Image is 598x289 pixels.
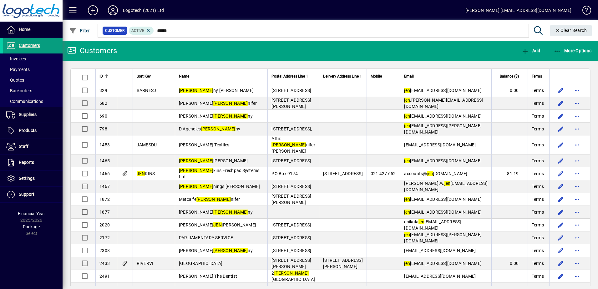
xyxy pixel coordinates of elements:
span: 582 [99,101,107,106]
span: 1877 [99,210,110,215]
button: More options [572,111,582,121]
span: Terms [532,73,542,80]
span: [STREET_ADDRESS][PERSON_NAME] [271,258,311,269]
em: jen [404,210,410,215]
em: jen [444,181,450,186]
span: [PERSON_NAME] [179,158,248,163]
span: Balance ($) [500,73,519,80]
span: [PERSON_NAME].w. [EMAIL_ADDRESS][DOMAIN_NAME] [404,181,488,192]
span: Active [131,28,144,33]
span: [STREET_ADDRESS][PERSON_NAME] [271,194,311,205]
button: More options [572,233,582,243]
span: nings [PERSON_NAME] [179,184,260,189]
div: Balance ($) [495,73,525,80]
span: Postal Address Line 1 [271,73,308,80]
span: Delivery Address Line 1 [323,73,362,80]
span: Quotes [6,78,24,83]
a: Knowledge Base [578,1,590,22]
a: Home [3,22,63,38]
span: [PERSON_NAME] ny [179,210,253,215]
em: [PERSON_NAME] [274,271,309,276]
span: [STREET_ADDRESS] [271,248,311,253]
em: jen [404,98,410,103]
span: Terms [532,100,544,106]
button: More options [572,271,582,281]
span: 1465 [99,158,110,163]
span: 2172 [99,235,110,240]
em: [PERSON_NAME] [196,197,231,202]
span: Email [404,73,414,80]
span: 2308 [99,248,110,253]
button: More options [572,169,582,179]
button: More options [572,156,582,166]
span: D Agencies ny [179,126,240,131]
span: [EMAIL_ADDRESS][PERSON_NAME][DOMAIN_NAME] [404,123,482,134]
span: Communications [6,99,43,104]
a: Support [3,187,63,202]
em: jen [404,114,410,119]
button: More options [572,140,582,150]
span: [STREET_ADDRESS][PERSON_NAME] [323,258,363,269]
span: Metcalfe nifer [179,197,240,202]
span: Name [179,73,189,80]
span: [PERSON_NAME] ny [179,114,253,119]
span: [PERSON_NAME] nifer [179,101,257,106]
span: [EMAIL_ADDRESS][DOMAIN_NAME] [404,114,482,119]
button: Add [83,5,103,16]
em: jen [427,171,433,176]
span: Suppliers [19,112,37,117]
span: Customer [105,28,124,34]
span: BARNESJ [137,88,156,93]
span: [EMAIL_ADDRESS][DOMAIN_NAME] [404,88,482,93]
span: [STREET_ADDRESS] [271,235,311,240]
span: Terms [532,142,544,148]
span: Terms [532,126,544,132]
span: [EMAIL_ADDRESS][DOMAIN_NAME] [404,261,482,266]
em: JEN [213,222,222,227]
span: [PERSON_NAME] ny [179,248,253,253]
em: jen [404,158,410,163]
span: [PERSON_NAME] [PERSON_NAME] [179,222,256,227]
span: Terms [532,158,544,164]
span: Products [19,128,37,133]
span: ny [PERSON_NAME] [179,88,254,93]
button: More options [572,124,582,134]
button: More Options [552,45,593,56]
button: More options [572,85,582,95]
span: 2491 [99,274,110,279]
span: Add [521,48,540,53]
span: enikola [EMAIL_ADDRESS][DOMAIN_NAME] [404,219,461,231]
button: Edit [556,98,566,108]
a: Reports [3,155,63,170]
span: .[PERSON_NAME][EMAIL_ADDRESS][DOMAIN_NAME] [404,98,483,109]
span: [STREET_ADDRESS], [271,126,312,131]
button: Edit [556,124,566,134]
em: [PERSON_NAME] [179,168,213,173]
span: Terms [532,260,544,266]
button: More options [572,258,582,268]
div: ID [99,73,113,80]
span: Staff [19,144,28,149]
button: More options [572,207,582,217]
span: 1467 [99,184,110,189]
span: JAMESDU [137,142,157,147]
td: 81.19 [491,167,528,180]
span: 2433 [99,261,110,266]
span: [STREET_ADDRESS] [271,184,311,189]
span: Terms [532,247,544,254]
span: Package [23,224,40,229]
button: More options [572,220,582,230]
a: Staff [3,139,63,155]
em: [PERSON_NAME] [179,88,213,93]
span: [EMAIL_ADDRESS][DOMAIN_NAME] [404,248,476,253]
a: Backorders [3,85,63,96]
em: jen [404,88,410,93]
button: Add [520,45,542,56]
a: Communications [3,96,63,107]
a: Settings [3,171,63,186]
em: [PERSON_NAME] [213,210,248,215]
span: 798 [99,126,107,131]
span: [GEOGRAPHIC_DATA] [179,261,222,266]
a: Payments [3,64,63,75]
em: [PERSON_NAME] [213,114,248,119]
